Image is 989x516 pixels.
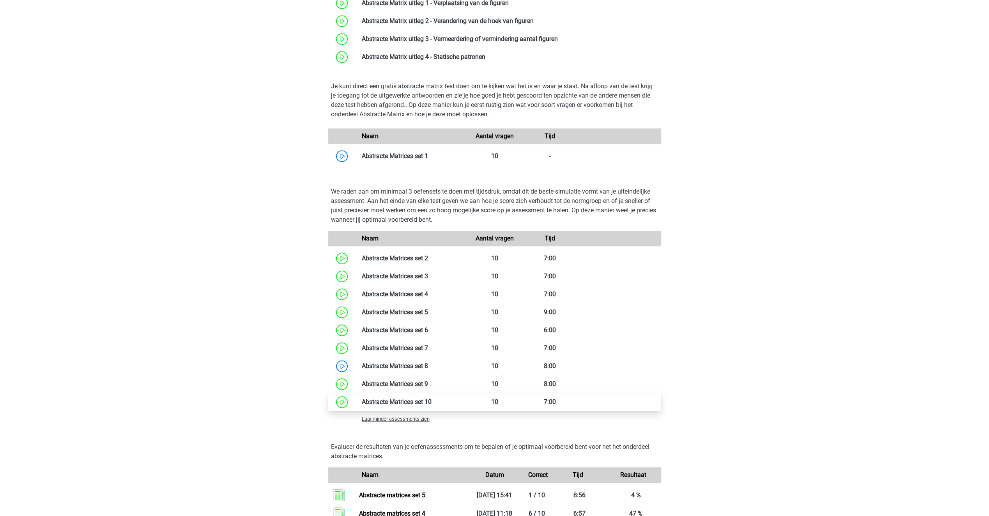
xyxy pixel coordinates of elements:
[467,470,522,480] div: Datum
[522,470,550,480] div: Correct
[522,132,578,141] div: Tijd
[356,379,467,389] div: Abstracte Matrices set 9
[356,470,467,480] div: Naam
[362,416,430,422] span: Laat minder assessments zien
[550,470,605,480] div: Tijd
[356,308,467,317] div: Abstracte Matrices set 5
[356,132,467,141] div: Naam
[359,491,425,499] a: Abstracte matrices set 5
[467,234,522,243] div: Aantal vragen
[331,187,658,224] p: We raden aan om minimaal 3 oefensets te doen met tijdsdruk, omdat dit de beste simulatie vormt va...
[356,290,467,299] div: Abstracte Matrices set 4
[331,442,658,461] p: Evalueer de resultaten van je oefenassessments om te bepalen of je optimaal voorbereid bent voor ...
[356,397,467,407] div: Abstracte Matrices set 10
[356,272,467,281] div: Abstracte Matrices set 3
[467,132,522,141] div: Aantal vragen
[356,254,467,263] div: Abstracte Matrices set 2
[356,361,467,371] div: Abstracte Matrices set 8
[356,234,467,243] div: Naam
[331,82,658,119] p: Je kunt direct een gratis abstracte matrix test doen om te kijken wat het is en waar je staat. Na...
[522,234,578,243] div: Tijd
[356,34,661,44] div: Abstracte Matrix uitleg 3 - Vermeerdering of vermindering aantal figuren
[356,326,467,335] div: Abstracte Matrices set 6
[356,343,467,353] div: Abstracte Matrices set 7
[605,470,661,480] div: Resultaat
[356,151,467,161] div: Abstracte Matrices set 1
[356,16,661,26] div: Abstracte Matrix uitleg 2 - Verandering van de hoek van figuren
[356,52,661,62] div: Abstracte Matrix uitleg 4 - Statische patronen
